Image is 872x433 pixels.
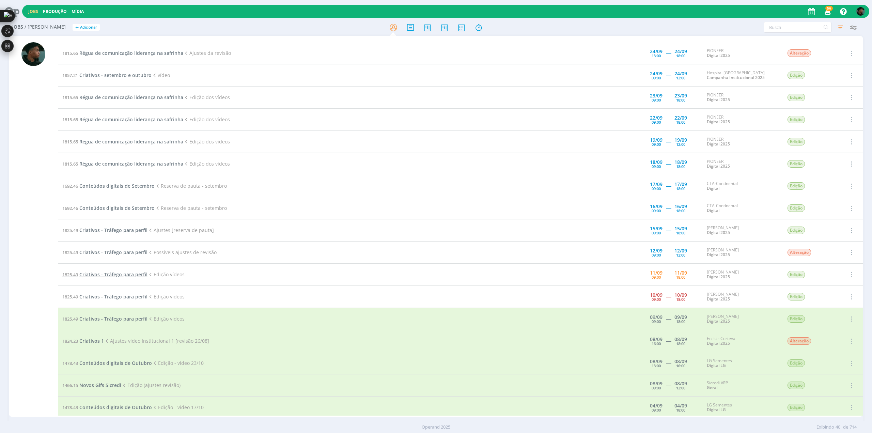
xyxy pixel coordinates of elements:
span: Edição [788,204,805,212]
div: 15/09 [650,226,663,231]
span: ----- [666,338,671,344]
a: Digital 2025 [707,52,730,58]
button: Produção [41,9,69,14]
div: 17/09 [650,182,663,187]
span: Edição dos vídeos [183,160,230,167]
div: CTA-Continental [707,181,777,191]
a: Digital 2025 [707,274,730,280]
span: / [PERSON_NAME] [25,24,66,30]
a: Digital LG [707,407,726,413]
span: 1815.65 [62,139,78,145]
span: 1815.65 [62,161,78,167]
div: 18:00 [676,275,685,279]
a: 1815.65Régua de comunicação liderança na safrinha [62,116,183,123]
input: Busca [764,22,831,33]
span: Conteúdos digitais de Outubro [79,404,152,411]
div: 09:00 [652,209,661,213]
span: Reserva de pauta - setembro [155,205,227,211]
a: 1825.49Criativos - Tráfego para perfil [62,227,147,233]
div: 09:00 [652,297,661,301]
button: K [856,5,865,17]
span: Alteração [788,49,811,57]
a: Digital 2025 [707,97,730,103]
div: 08/09 [674,337,687,342]
span: Conteúdos digitais de Setembro [79,205,155,211]
span: 1825.49 [62,227,78,233]
span: Edição [788,382,805,389]
span: 1825.49 [62,272,78,278]
button: 56 [820,5,834,18]
span: ----- [666,72,671,78]
div: PIONEER [707,93,777,103]
button: Jobs [26,9,40,14]
div: 11/09 [650,270,663,275]
div: 09:00 [652,275,661,279]
span: Adicionar [80,25,97,30]
div: 09:00 [652,120,661,124]
span: 1857.21 [62,72,78,78]
span: Edição [788,293,805,300]
div: 18/09 [674,160,687,165]
span: Ajustes [reserva de pauta] [147,227,214,233]
a: 1466.15Novos Gifs Sicredi [62,382,121,388]
div: 18:00 [676,120,685,124]
div: PIONEER [707,159,777,169]
a: 1857.21Criativos - setembro e outubro [62,72,152,78]
div: 09:00 [652,142,661,146]
div: 17/09 [674,182,687,187]
div: [PERSON_NAME] [707,314,777,324]
div: 19/09 [674,138,687,142]
span: Edição - vídeo 17/10 [152,404,204,411]
a: Geral [707,385,717,390]
a: 1825.49Criativos - Tráfego para perfil [62,249,147,256]
span: Edição (ajustes revisão) [121,382,181,388]
span: ----- [666,315,671,322]
span: Alteração [788,337,811,345]
a: 1824.23Criativos 1 [62,338,104,344]
a: Digital 2025 [707,141,730,147]
span: Edição - vídeo 23/10 [152,360,204,366]
div: 09:00 [652,253,661,257]
a: Digital 2025 [707,230,730,235]
span: Criativos 1 [79,338,104,344]
div: [PERSON_NAME] [707,270,777,280]
span: Régua de comunicação liderança na safrinha [79,138,183,145]
div: 22/09 [650,115,663,120]
div: 12:00 [676,76,685,80]
span: Edição [788,94,805,101]
span: ----- [666,360,671,366]
span: + [75,24,79,31]
div: 18:00 [676,320,685,323]
div: [PERSON_NAME] [707,248,777,258]
div: 09:00 [652,187,661,190]
a: 1478.43Conteúdos digitais de Outubro [62,404,152,411]
span: Régua de comunicação liderança na safrinha [79,116,183,123]
span: Edição [788,359,805,367]
span: Edição [788,404,805,411]
a: Digital 2025 [707,340,730,346]
span: Jobs [12,24,23,30]
span: Edição vídeos [147,271,185,278]
span: Novos Gifs Sicredi [79,382,121,388]
span: 1825.49 [62,249,78,256]
img: K [856,7,865,16]
div: 09/09 [674,315,687,320]
span: ----- [666,382,671,388]
img: K [21,42,45,66]
span: Edição [788,271,805,278]
span: 1478.43 [62,360,78,366]
span: Edição [788,227,805,234]
span: ----- [666,293,671,300]
span: Possíveis ajustes de revisão [147,249,217,256]
div: Enlist - Corteva [707,336,777,346]
div: 12:00 [676,386,685,390]
span: 40 [836,424,840,431]
span: ----- [666,249,671,256]
div: PIONEER [707,137,777,147]
div: Sicredi VRP [707,381,777,390]
div: 08/09 [674,359,687,364]
span: 1825.49 [62,316,78,322]
div: 13:00 [652,54,661,58]
span: ----- [666,183,671,189]
a: 1692.46Conteúdos digitais de Setembro [62,205,155,211]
